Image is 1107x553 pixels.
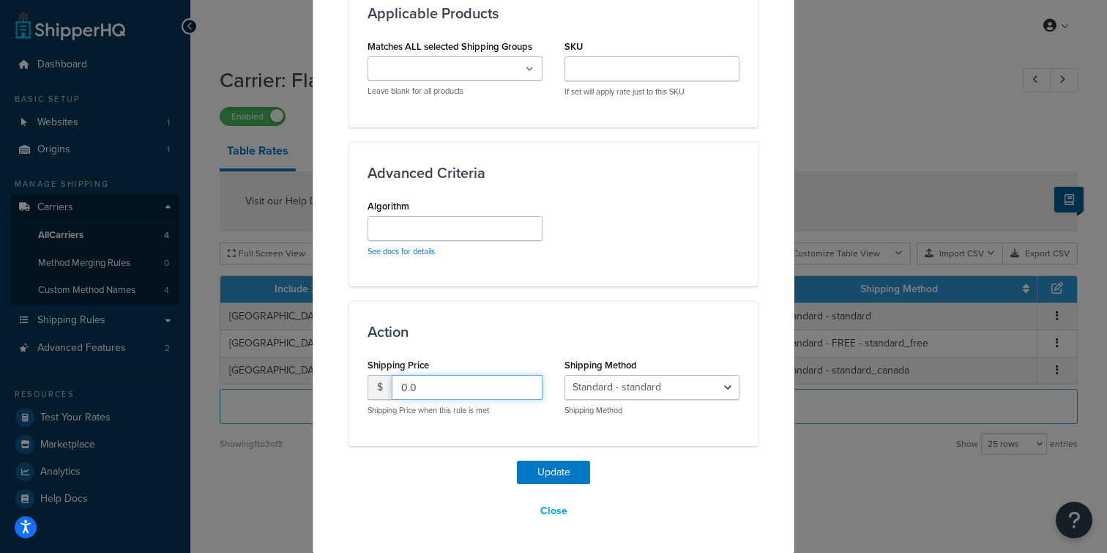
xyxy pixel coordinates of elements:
p: Shipping Method [564,405,739,416]
label: Matches ALL selected Shipping Groups [368,41,532,52]
label: Shipping Price [368,360,429,371]
button: Update [517,461,590,484]
label: SKU [564,41,583,52]
h3: Applicable Products [368,5,739,21]
p: Shipping Price when this rule is met [368,405,543,416]
h3: Action [368,324,739,340]
h3: Advanced Criteria [368,165,739,181]
p: Leave blank for all products [368,86,543,97]
label: Shipping Method [564,360,637,371]
a: See docs for details [368,245,435,257]
button: Close [531,499,577,524]
label: Algorithm [368,201,409,212]
span: $ [368,375,392,400]
p: If set will apply rate just to this SKU [564,86,739,97]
